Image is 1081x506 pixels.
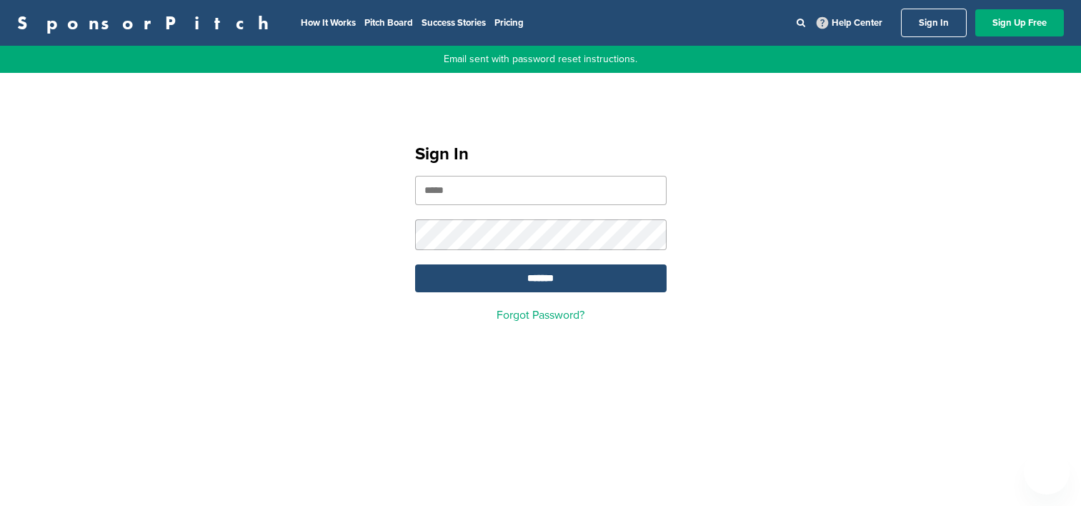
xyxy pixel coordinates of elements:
iframe: Button to launch messaging window [1024,449,1070,495]
h1: Sign In [415,142,667,167]
a: Help Center [814,14,885,31]
a: Pitch Board [364,17,413,29]
a: SponsorPitch [17,14,278,32]
a: How It Works [301,17,356,29]
a: Sign Up Free [975,9,1064,36]
a: Pricing [494,17,524,29]
a: Sign In [901,9,967,37]
a: Success Stories [422,17,486,29]
a: Forgot Password? [497,308,584,322]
